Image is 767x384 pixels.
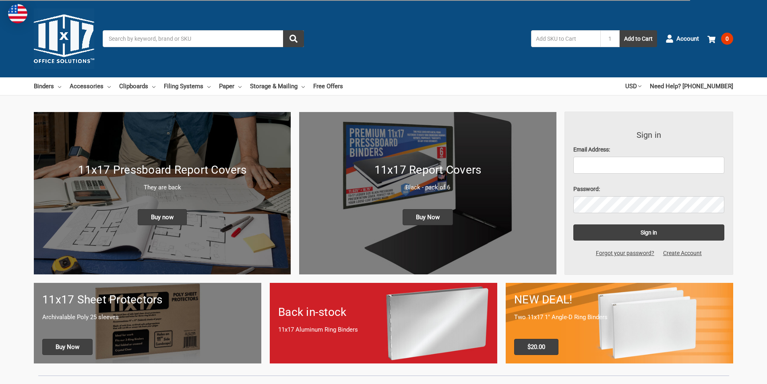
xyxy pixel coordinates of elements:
[34,8,94,69] img: 11x17.com
[42,313,253,322] p: Archivalable Poly 25 sleeves
[531,30,600,47] input: Add SKU to Cart
[620,30,657,47] button: Add to Cart
[219,77,242,95] a: Paper
[573,224,725,241] input: Sign in
[701,362,767,384] iframe: Google Customer Reviews
[573,145,725,154] label: Email Address:
[34,77,61,95] a: Binders
[514,291,725,308] h1: NEW DEAL!
[514,313,725,322] p: Two 11x17 1" Angle-D Ring Binders
[403,209,453,225] span: Buy Now
[308,183,548,192] p: Black - pack of 6
[34,112,291,274] a: New 11x17 Pressboard Binders 11x17 Pressboard Report Covers They are back Buy now
[308,162,548,179] h1: 11x17 Report Covers
[42,183,282,192] p: They are back
[42,339,93,355] span: Buy Now
[650,77,733,95] a: Need Help? [PHONE_NUMBER]
[278,325,489,334] p: 11x17 Aluminum Ring Binders
[278,304,489,321] h1: Back in-stock
[659,249,706,257] a: Create Account
[299,112,556,274] a: 11x17 Report Covers 11x17 Report Covers Black - pack of 6 Buy Now
[591,249,659,257] a: Forgot your password?
[707,28,733,49] a: 0
[8,4,27,23] img: duty and tax information for United States
[34,112,291,274] img: New 11x17 Pressboard Binders
[506,283,733,363] a: 11x17 Binder 2-pack only $20.00 NEW DEAL! Two 11x17 1" Angle-D Ring Binders $20.00
[299,112,556,274] img: 11x17 Report Covers
[514,339,558,355] span: $20.00
[250,77,305,95] a: Storage & Mailing
[573,129,725,141] h3: Sign in
[164,77,211,95] a: Filing Systems
[119,77,155,95] a: Clipboards
[42,162,282,179] h1: 11x17 Pressboard Report Covers
[42,291,253,308] h1: 11x17 Sheet Protectors
[573,185,725,193] label: Password:
[70,77,111,95] a: Accessories
[625,77,641,95] a: USD
[138,209,187,225] span: Buy now
[666,28,699,49] a: Account
[676,34,699,44] span: Account
[313,77,343,95] a: Free Offers
[34,283,261,363] a: 11x17 sheet protectors 11x17 Sheet Protectors Archivalable Poly 25 sleeves Buy Now
[721,33,733,45] span: 0
[103,30,304,47] input: Search by keyword, brand or SKU
[270,283,497,363] a: Back in-stock 11x17 Aluminum Ring Binders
